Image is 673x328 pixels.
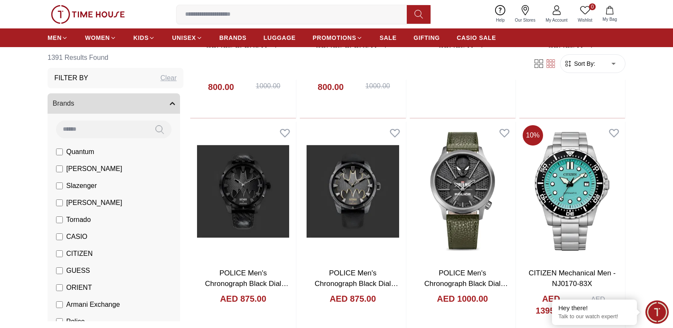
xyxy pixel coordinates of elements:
[414,34,440,42] span: GIFTING
[510,3,541,25] a: Our Stores
[51,5,125,24] img: ...
[48,34,62,42] span: MEN
[66,232,87,242] span: CASIO
[599,16,620,22] span: My Bag
[589,3,596,10] span: 0
[380,30,397,45] a: SALE
[53,98,74,109] span: Brands
[220,30,247,45] a: BRANDS
[54,73,88,83] h3: Filter By
[437,293,488,305] h4: AED 1000.00
[66,317,85,327] span: Police
[457,34,496,42] span: CASIO SALE
[172,34,196,42] span: UNISEX
[66,266,90,276] span: GUESS
[312,269,398,299] a: POLICE Men's Chronograph Black Dial Watch - PEWGA0075501
[523,125,543,146] span: 10 %
[66,147,94,157] span: Quantum
[572,59,595,68] span: Sort By:
[313,34,356,42] span: PROMOTIONS
[85,34,110,42] span: WOMEN
[580,294,617,315] div: AED 1550.00
[56,301,63,308] input: Armani Exchange
[56,233,63,240] input: CASIO
[308,69,353,93] h4: AED 800.00
[573,3,597,25] a: 0Wishlist
[645,300,669,324] div: Chat Widget
[248,71,287,91] div: AED 1000.00
[529,269,616,288] a: CITIZEN Mechanical Men - NJ0170-83X
[56,199,63,206] input: [PERSON_NAME]
[264,30,296,45] a: LUGGAGE
[420,269,508,310] a: POLICE Men's Chronograph Black Dial Watch - PEWGA0074502-SET
[574,17,596,23] span: Wishlist
[66,215,91,225] span: Tornado
[414,30,440,45] a: GIFTING
[329,293,376,305] h4: AED 875.00
[133,34,149,42] span: KIDS
[56,250,63,257] input: CITIZEN
[56,216,63,223] input: Tornado
[48,48,183,68] h6: 1391 Results Found
[220,34,247,42] span: BRANDS
[300,122,405,261] img: POLICE Men's Chronograph Black Dial Watch - PEWGA0075501
[56,267,63,274] input: GUESS
[66,283,92,293] span: ORIENT
[558,313,631,320] p: Talk to our watch expert!
[56,284,63,291] input: ORIENT
[85,30,116,45] a: WOMEN
[199,69,243,93] h4: AED 800.00
[56,149,63,155] input: Quantum
[56,165,63,172] input: [PERSON_NAME]
[56,318,63,325] input: Police
[358,71,397,91] div: AED 1000.00
[493,17,508,23] span: Help
[220,293,266,305] h4: AED 875.00
[380,34,397,42] span: SALE
[66,198,122,208] span: [PERSON_NAME]
[558,304,631,312] div: Hey there!
[519,122,625,261] img: CITIZEN Mechanical Men - NJ0170-83X
[190,122,296,261] img: POLICE Men's Chronograph Black Dial Watch - PEWGA0075502
[512,17,539,23] span: Our Stores
[66,300,120,310] span: Armani Exchange
[410,122,515,261] img: POLICE Men's Chronograph Black Dial Watch - PEWGA0074502-SET
[457,30,496,45] a: CASIO SALE
[264,34,296,42] span: LUGGAGE
[313,30,363,45] a: PROMOTIONS
[491,3,510,25] a: Help
[48,93,180,114] button: Brands
[133,30,155,45] a: KIDS
[66,249,93,259] span: CITIZEN
[56,182,63,189] input: Slazenger
[203,269,289,299] a: POLICE Men's Chronograph Black Dial Watch - PEWGA0075502
[564,59,595,68] button: Sort By:
[161,73,177,83] div: Clear
[172,30,202,45] a: UNISEX
[542,17,571,23] span: My Account
[48,30,68,45] a: MEN
[597,4,622,24] button: My Bag
[66,164,122,174] span: [PERSON_NAME]
[66,181,97,191] span: Slazenger
[528,293,574,317] h4: AED 1395.00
